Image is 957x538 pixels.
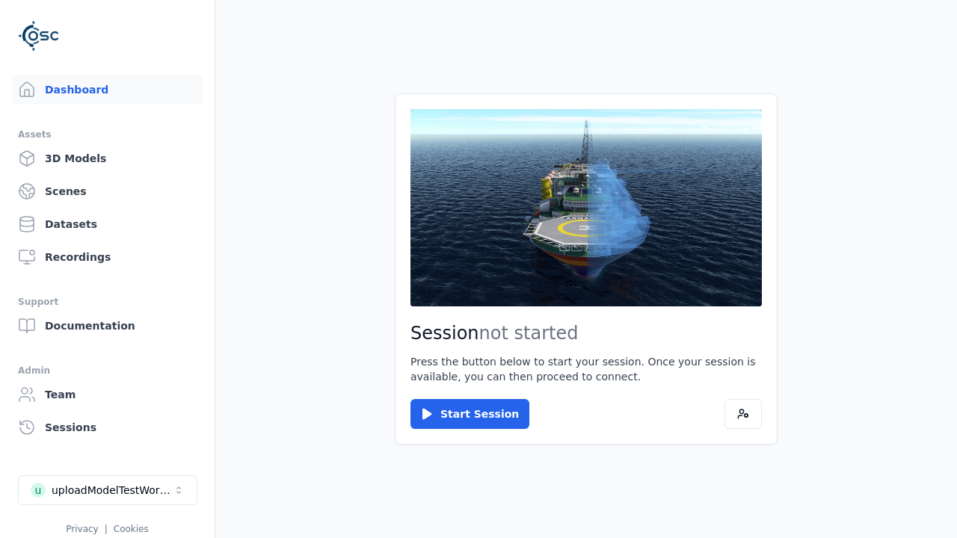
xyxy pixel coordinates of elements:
a: 3D Models [12,143,203,173]
a: Privacy [66,524,98,534]
div: Support [18,293,197,311]
div: u [31,483,46,498]
a: Sessions [12,412,203,442]
div: Admin [18,362,197,380]
button: Start Session [410,399,529,429]
div: uploadModelTestWorkspace [52,483,173,498]
a: Documentation [12,311,203,341]
a: Team [12,380,203,409]
p: Press the button below to start your session. Once your session is available, you can then procee... [410,354,762,384]
a: Datasets [12,209,203,239]
img: Logo [18,15,60,57]
a: Scenes [12,176,203,206]
a: Dashboard [12,75,203,105]
a: Recordings [12,242,203,272]
h2: Session [410,321,762,345]
span: not started [479,323,579,344]
span: | [105,524,108,534]
button: Select a workspace [18,475,197,505]
div: Assets [18,126,197,143]
a: Cookies [114,524,149,534]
